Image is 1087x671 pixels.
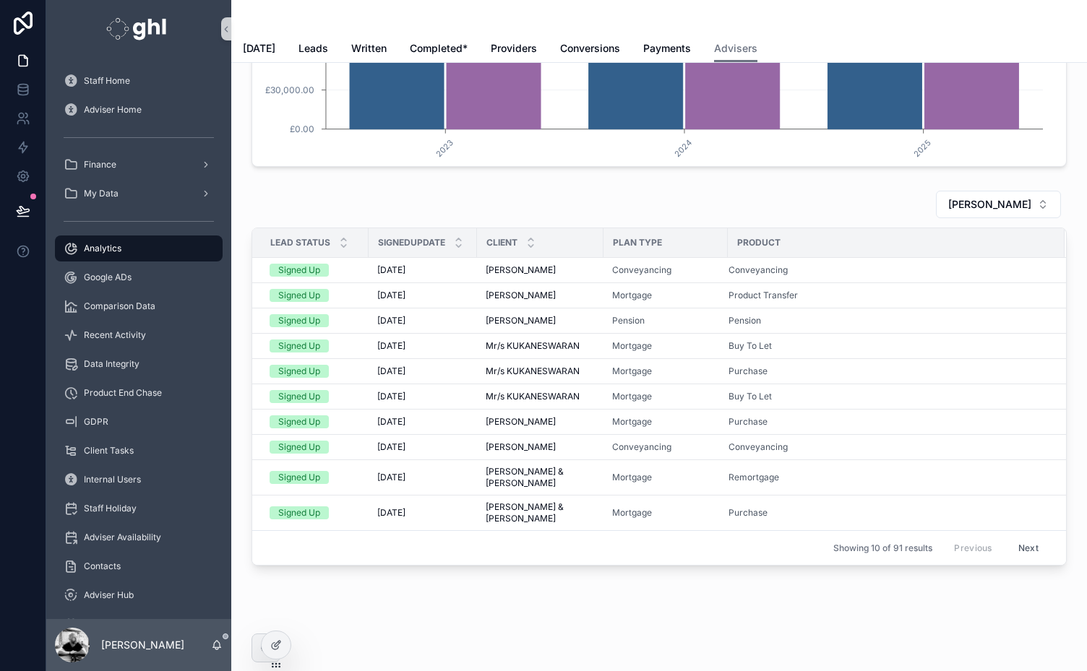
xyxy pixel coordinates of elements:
[377,416,405,428] span: [DATE]
[55,351,223,377] a: Data Integrity
[84,532,161,543] span: Adviser Availability
[729,391,772,402] a: Buy To Let
[434,137,455,159] text: 2023
[377,365,405,377] span: [DATE]
[377,264,468,276] a: [DATE]
[377,315,468,326] a: [DATE]
[729,315,1047,326] a: Pension
[265,85,314,95] tspan: £30,000.00
[55,97,223,123] a: Adviser Home
[911,137,933,159] text: 2025
[1008,537,1049,559] button: Next
[612,315,645,326] a: Pension
[84,300,155,312] span: Comparison Data
[560,41,620,56] span: Conversions
[55,495,223,521] a: Staff Holiday
[84,75,130,87] span: Staff Home
[486,391,595,402] a: Mr/s KUKANESWARAN
[378,237,445,248] span: Signedupdate
[55,322,223,348] a: Recent Activity
[55,553,223,579] a: Contacts
[377,290,468,301] a: [DATE]
[729,264,788,276] a: Conveyancing
[55,235,223,261] a: Analytics
[278,471,320,484] div: Signed Up
[612,416,719,428] a: Mortgage
[46,58,231,619] div: scrollable content
[84,188,119,199] span: My Data
[612,507,652,519] a: Mortgage
[270,289,360,302] a: Signed Up
[673,137,695,159] text: 2024
[729,340,1047,352] a: Buy To Let
[106,17,171,40] img: App logo
[486,365,580,377] span: Mr/s KUKANESWARAN
[486,441,556,453] span: [PERSON_NAME]
[729,290,1047,301] a: Product Transfer
[612,340,719,352] a: Mortgage
[612,441,671,453] a: Conveyancing
[270,415,360,428] a: Signed Up
[612,472,652,483] a: Mortgage
[270,471,360,484] a: Signed Up
[278,314,320,327] div: Signed Up
[612,391,719,402] a: Mortgage
[55,409,223,435] a: GDPR
[84,243,121,254] span: Analytics
[377,290,405,301] span: [DATE]
[612,441,719,453] a: Conveyancing
[377,264,405,276] span: [DATE]
[290,124,314,134] tspan: £0.00
[84,618,148,630] span: Meet The Team
[486,264,595,276] a: [PERSON_NAME]
[351,41,387,56] span: Written
[729,365,1047,377] a: Purchase
[377,441,405,453] span: [DATE]
[55,293,223,319] a: Comparison Data
[278,441,320,454] div: Signed Up
[714,35,757,63] a: Advisers
[84,329,146,341] span: Recent Activity
[486,416,556,428] span: [PERSON_NAME]
[643,41,691,56] span: Payments
[714,41,757,56] span: Advisers
[270,237,330,248] span: Lead Status
[729,315,761,326] a: Pension
[270,339,360,352] a: Signed Up
[270,441,360,454] a: Signed Up
[612,507,719,519] a: Mortgage
[612,290,719,301] a: Mortgage
[278,289,320,302] div: Signed Up
[55,181,223,207] a: My Data
[84,445,134,456] span: Client Tasks
[612,315,719,326] a: Pension
[612,290,652,301] a: Mortgage
[486,365,595,377] a: Mr/s KUKANESWARAN
[486,501,595,524] span: [PERSON_NAME] & [PERSON_NAME]
[729,507,768,519] a: Purchase
[729,391,1047,402] a: Buy To Let
[486,264,556,276] span: [PERSON_NAME]
[377,472,405,483] span: [DATE]
[55,467,223,493] a: Internal Users
[377,340,405,352] span: [DATE]
[833,542,932,554] span: Showing 10 of 91 results
[84,358,139,370] span: Data Integrity
[729,365,768,377] a: Purchase
[84,416,108,428] span: GDPR
[55,524,223,550] a: Adviser Availability
[729,340,772,352] span: Buy To Let
[612,416,652,428] span: Mortgage
[491,41,537,56] span: Providers
[84,159,116,170] span: Finance
[729,472,1047,483] a: Remortgage
[278,390,320,403] div: Signed Up
[351,35,387,64] a: Written
[270,264,360,277] a: Signed Up
[486,441,595,453] a: [PERSON_NAME]
[84,560,121,572] span: Contacts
